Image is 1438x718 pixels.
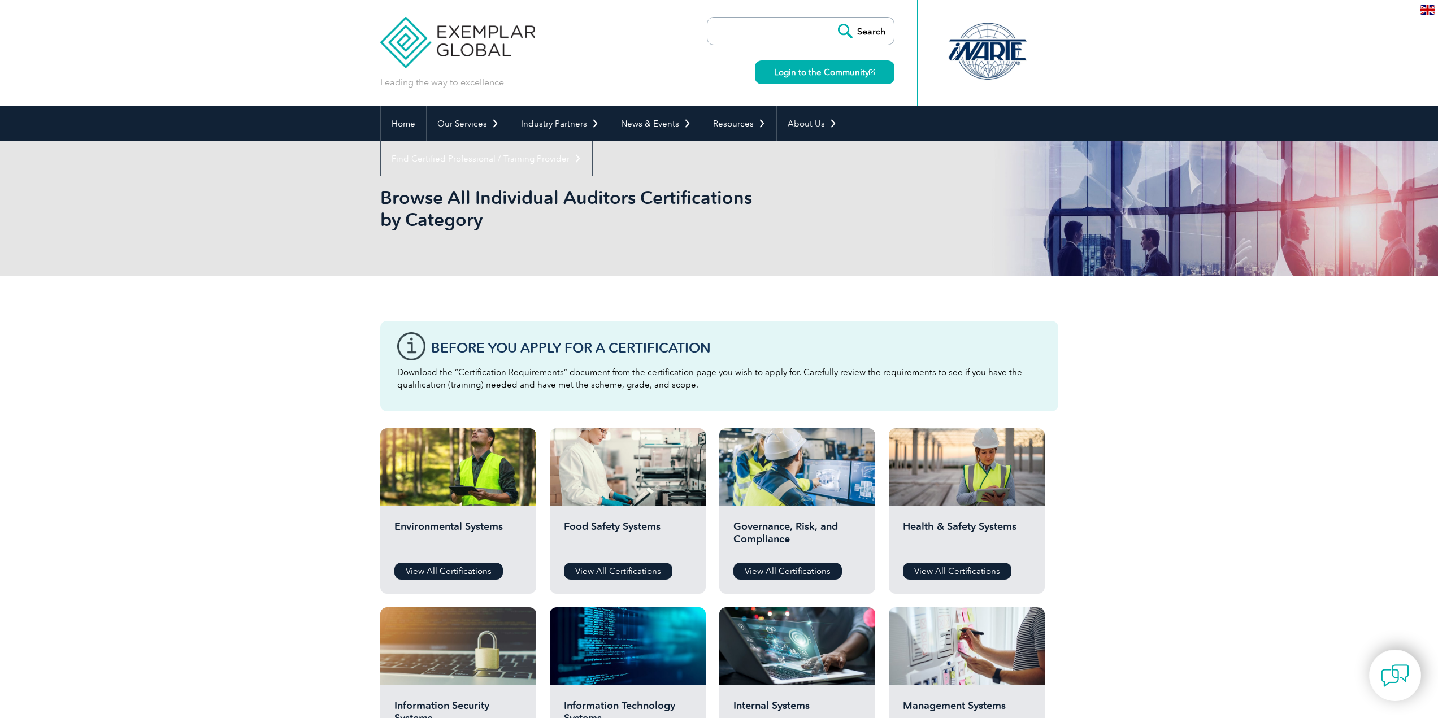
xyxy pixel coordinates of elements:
[832,18,894,45] input: Search
[564,563,672,580] a: View All Certifications
[755,60,894,84] a: Login to the Community
[1381,662,1409,690] img: contact-chat.png
[733,520,861,554] h2: Governance, Risk, and Compliance
[1420,5,1435,15] img: en
[397,366,1041,391] p: Download the “Certification Requirements” document from the certification page you wish to apply ...
[381,106,426,141] a: Home
[431,341,1041,355] h3: Before You Apply For a Certification
[381,141,592,176] a: Find Certified Professional / Training Provider
[903,563,1011,580] a: View All Certifications
[394,520,522,554] h2: Environmental Systems
[380,186,814,230] h1: Browse All Individual Auditors Certifications by Category
[733,563,842,580] a: View All Certifications
[380,76,504,89] p: Leading the way to excellence
[510,106,610,141] a: Industry Partners
[903,520,1031,554] h2: Health & Safety Systems
[610,106,702,141] a: News & Events
[702,106,776,141] a: Resources
[777,106,848,141] a: About Us
[564,520,692,554] h2: Food Safety Systems
[869,69,875,75] img: open_square.png
[394,563,503,580] a: View All Certifications
[427,106,510,141] a: Our Services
